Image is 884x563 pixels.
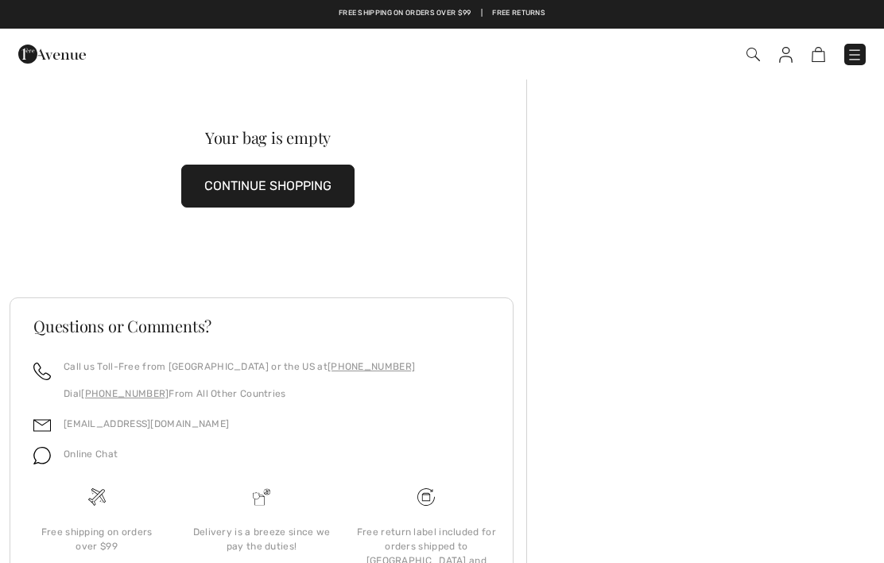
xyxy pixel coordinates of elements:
[481,8,483,19] span: |
[181,165,355,208] button: CONTINUE SHOPPING
[64,359,415,374] p: Call us Toll-Free from [GEOGRAPHIC_DATA] or the US at
[64,386,415,401] p: Dial From All Other Countries
[253,488,270,506] img: Delivery is a breeze since we pay the duties!
[192,525,331,553] div: Delivery is a breeze since we pay the duties!
[746,48,760,61] img: Search
[33,363,51,380] img: call
[33,447,51,464] img: chat
[18,38,86,70] img: 1ère Avenue
[64,418,229,429] a: [EMAIL_ADDRESS][DOMAIN_NAME]
[417,488,435,506] img: Free shipping on orders over $99
[328,361,415,372] a: [PHONE_NUMBER]
[339,8,471,19] a: Free shipping on orders over $99
[36,130,501,146] div: Your bag is empty
[33,417,51,434] img: email
[27,525,166,553] div: Free shipping on orders over $99
[812,47,825,62] img: Shopping Bag
[779,47,793,63] img: My Info
[33,318,490,334] h3: Questions or Comments?
[18,45,86,60] a: 1ère Avenue
[64,448,118,460] span: Online Chat
[81,388,169,399] a: [PHONE_NUMBER]
[847,47,863,63] img: Menu
[88,488,106,506] img: Free shipping on orders over $99
[492,8,545,19] a: Free Returns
